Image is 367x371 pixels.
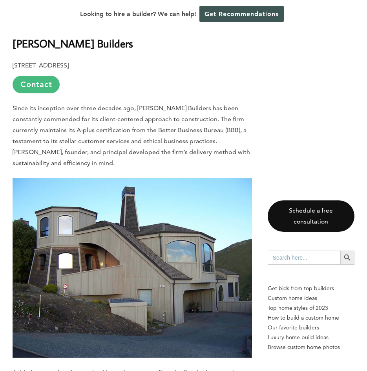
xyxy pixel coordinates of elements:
svg: Search [343,253,352,262]
p: Get bids from top builders [268,284,354,293]
input: Search here... [268,251,340,265]
a: Browse custom home photos [268,342,354,352]
a: Get Recommendations [199,6,284,22]
a: Contact [13,76,60,93]
a: How to build a custom home [268,313,354,323]
b: [STREET_ADDRESS] [13,62,69,69]
a: Top home styles of 2023 [268,303,354,313]
b: [PERSON_NAME] Builders [13,36,133,50]
span: Since its inception over three decades ago, [PERSON_NAME] Builders has been constantly commended ... [13,104,250,167]
a: Luxury home build ideas [268,333,354,342]
a: Schedule a free consultation [268,200,354,232]
a: Our favorite builders [268,323,354,333]
a: Custom home ideas [268,293,354,303]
